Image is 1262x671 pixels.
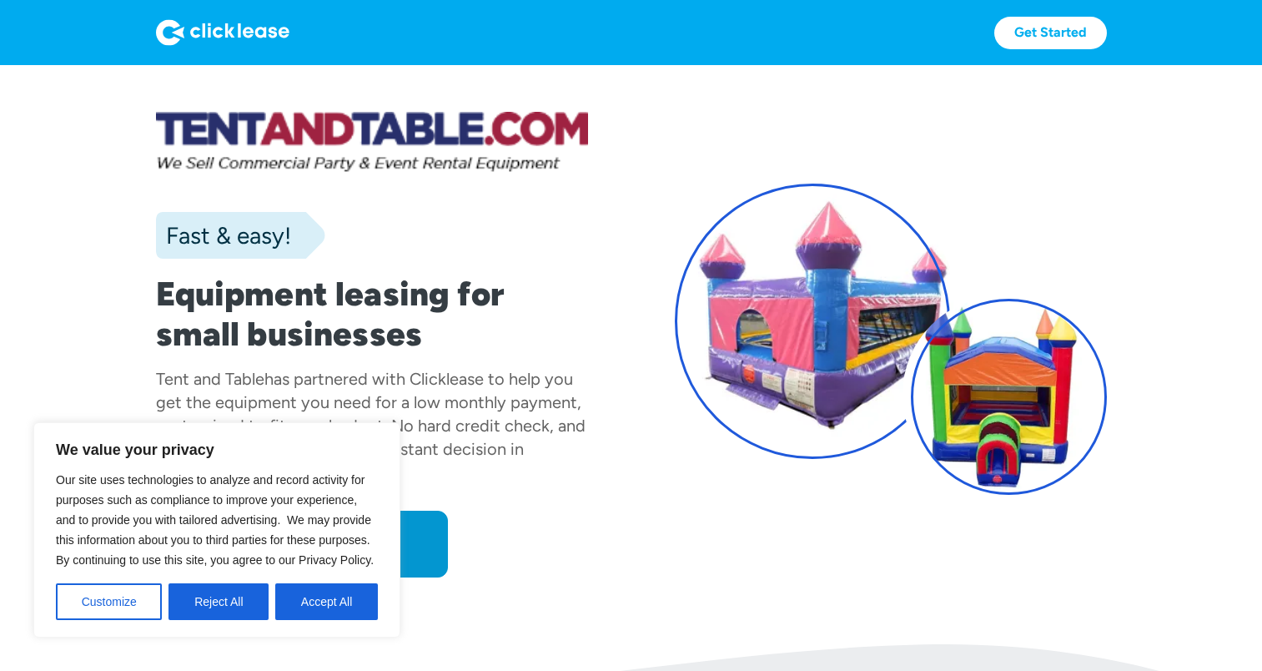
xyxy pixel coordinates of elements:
span: Our site uses technologies to analyze and record activity for purposes such as compliance to impr... [56,473,374,567]
img: Logo [156,19,289,46]
a: Get Started [994,17,1107,49]
div: Tent and Table [156,369,264,389]
div: We value your privacy [33,422,400,638]
div: Fast & easy! [156,219,291,252]
h1: Equipment leasing for small businesses [156,274,588,354]
p: We value your privacy [56,440,378,460]
button: Reject All [168,583,269,620]
div: has partnered with Clicklease to help you get the equipment you need for a low monthly payment, c... [156,369,586,482]
button: Accept All [275,583,378,620]
button: Customize [56,583,162,620]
